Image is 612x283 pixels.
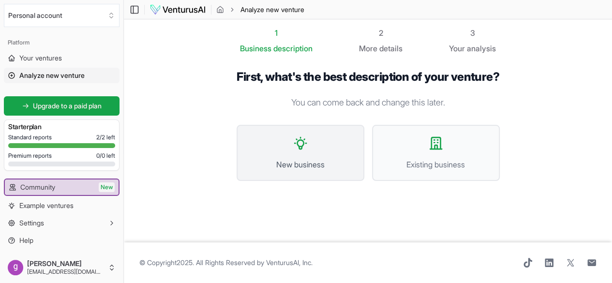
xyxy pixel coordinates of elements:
a: Upgrade to a paid plan [4,96,119,116]
img: logo [149,4,206,15]
span: More [359,43,377,54]
div: Platform [4,35,119,50]
span: [EMAIL_ADDRESS][DOMAIN_NAME] [27,268,104,276]
span: 2 / 2 left [96,134,115,141]
a: Help [4,233,119,248]
button: Settings [4,215,119,231]
span: Community [20,182,55,192]
span: Standard reports [8,134,52,141]
span: Your ventures [19,53,62,63]
div: 3 [449,27,496,39]
span: Your [449,43,465,54]
span: Analyze new venture [240,5,304,15]
button: Existing business [372,125,500,181]
a: Analyze new venture [4,68,119,83]
button: [PERSON_NAME][EMAIL_ADDRESS][DOMAIN_NAME] [4,256,119,279]
span: Settings [19,218,44,228]
span: [PERSON_NAME] [27,259,104,268]
span: Analyze new venture [19,71,85,80]
span: New business [247,159,354,170]
a: Example ventures [4,198,119,213]
h1: First, what's the best description of your venture? [237,70,500,84]
span: details [379,44,403,53]
img: ACg8ocLmKrWRo1xKofqyq2RaKI5_5UvGxtftjFN-fxcQIZcd0kxsSg=s96-c [8,260,23,275]
span: analysis [467,44,496,53]
div: 1 [240,27,313,39]
a: CommunityNew [5,179,119,195]
span: Business [240,43,271,54]
h3: Starter plan [8,122,115,132]
span: Example ventures [19,201,74,210]
span: description [273,44,313,53]
span: © Copyright 2025 . All Rights Reserved by . [139,258,313,268]
a: Your ventures [4,50,119,66]
button: New business [237,125,364,181]
nav: breadcrumb [216,5,304,15]
p: You can come back and change this later. [237,96,500,109]
span: Existing business [383,159,489,170]
span: 0 / 0 left [96,152,115,160]
a: VenturusAI, Inc [266,258,311,267]
span: Upgrade to a paid plan [33,101,102,111]
span: Help [19,236,33,245]
div: 2 [359,27,403,39]
span: Premium reports [8,152,52,160]
button: Select an organization [4,4,119,27]
span: New [99,182,115,192]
